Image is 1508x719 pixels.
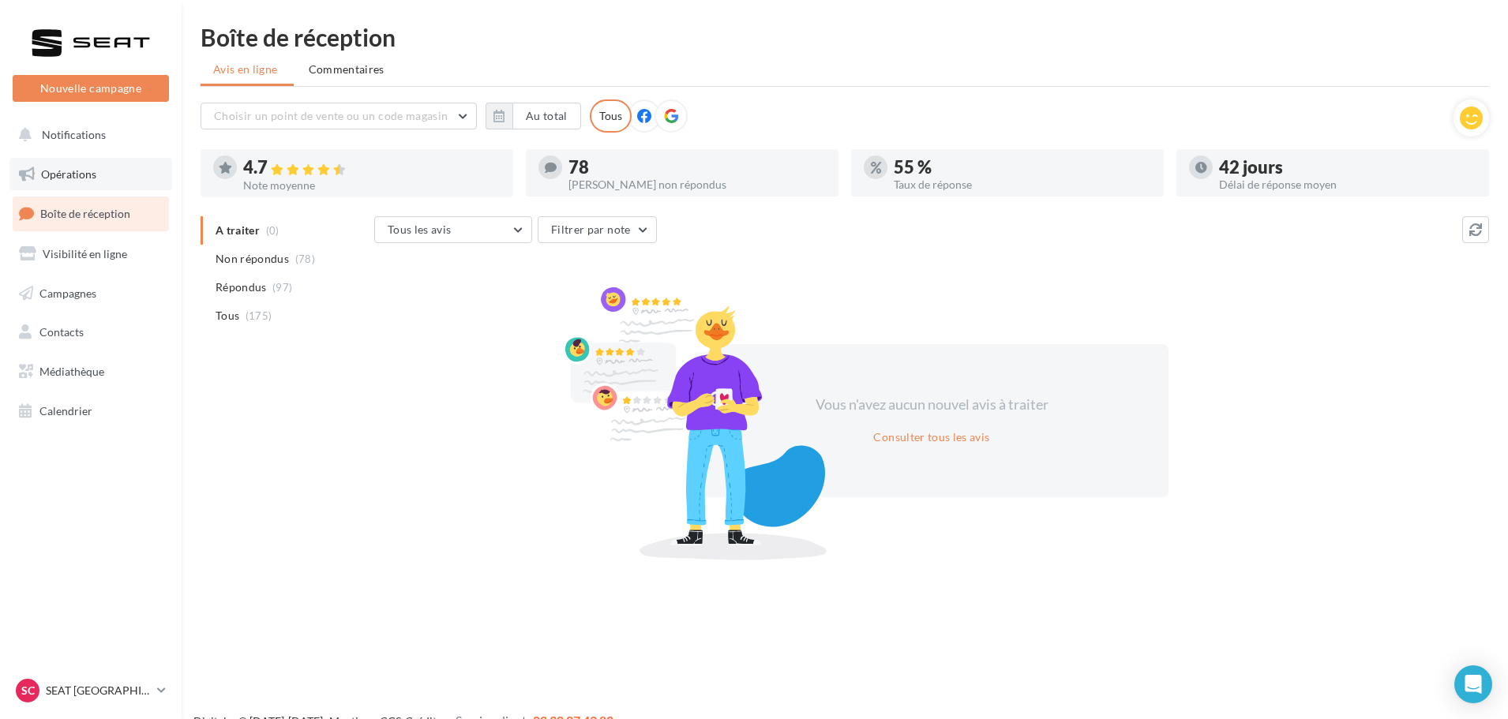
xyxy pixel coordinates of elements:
span: Choisir un point de vente ou un code magasin [214,109,448,122]
span: SC [21,683,35,698]
span: Répondus [216,279,267,295]
a: Opérations [9,158,172,191]
a: Médiathèque [9,355,172,388]
a: Boîte de réception [9,197,172,230]
div: Taux de réponse [894,179,1151,190]
span: (97) [272,281,292,294]
a: Campagnes [9,277,172,310]
span: Visibilité en ligne [43,247,127,260]
button: Notifications [9,118,166,152]
div: Open Intercom Messenger [1454,665,1492,703]
div: Boîte de réception [201,25,1489,49]
div: Délai de réponse moyen [1219,179,1476,190]
button: Au total [512,103,581,129]
button: Consulter tous les avis [867,428,996,447]
span: Médiathèque [39,365,104,378]
a: Calendrier [9,395,172,428]
span: Non répondus [216,251,289,267]
div: Note moyenne [243,180,501,191]
span: Contacts [39,325,84,339]
div: [PERSON_NAME] non répondus [568,179,826,190]
span: Tous [216,308,239,324]
div: 78 [568,159,826,176]
p: SEAT [GEOGRAPHIC_DATA] [46,683,151,698]
a: Contacts [9,316,172,349]
span: Notifications [42,128,106,141]
div: 55 % [894,159,1151,176]
span: Opérations [41,167,96,181]
button: Choisir un point de vente ou un code magasin [201,103,477,129]
button: Au total [486,103,581,129]
span: (175) [246,309,272,322]
span: Calendrier [39,404,92,418]
button: Filtrer par note [538,216,657,243]
button: Tous les avis [374,216,532,243]
a: SC SEAT [GEOGRAPHIC_DATA] [13,676,169,706]
div: 42 jours [1219,159,1476,176]
span: Tous les avis [388,223,452,236]
button: Nouvelle campagne [13,75,169,102]
div: 4.7 [243,159,501,177]
span: Commentaires [309,62,385,77]
span: Boîte de réception [40,207,130,220]
span: (78) [295,253,315,265]
span: Campagnes [39,286,96,299]
div: Tous [590,99,632,133]
a: Visibilité en ligne [9,238,172,271]
div: Vous n'avez aucun nouvel avis à traiter [796,395,1067,415]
